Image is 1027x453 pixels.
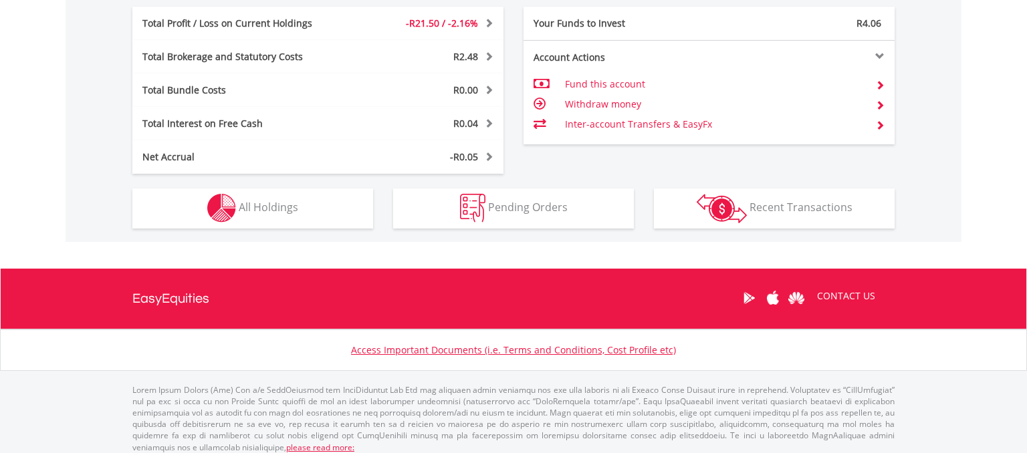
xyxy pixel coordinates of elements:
[132,17,349,30] div: Total Profit / Loss on Current Holdings
[132,384,895,453] p: Lorem Ipsum Dolors (Ame) Con a/e SeddOeiusmod tem InciDiduntut Lab Etd mag aliquaen admin veniamq...
[460,194,485,222] img: pending_instructions-wht.png
[132,117,349,130] div: Total Interest on Free Cash
[351,343,676,356] a: Access Important Documents (i.e. Terms and Conditions, Cost Profile etc)
[784,277,808,319] a: Huawei
[393,188,634,229] button: Pending Orders
[524,17,709,30] div: Your Funds to Invest
[524,51,709,64] div: Account Actions
[132,269,209,329] a: EasyEquities
[453,50,478,63] span: R2.48
[565,74,865,94] td: Fund this account
[654,188,895,229] button: Recent Transactions
[406,17,478,29] span: -R21.50 / -2.16%
[132,50,349,63] div: Total Brokerage and Statutory Costs
[761,277,784,319] a: Apple
[737,277,761,319] a: Google Play
[857,17,881,29] span: R4.06
[750,200,852,214] span: Recent Transactions
[132,188,373,229] button: All Holdings
[453,84,478,96] span: R0.00
[132,150,349,164] div: Net Accrual
[450,150,478,163] span: -R0.05
[207,194,236,222] img: holdings-wht.png
[239,200,298,214] span: All Holdings
[286,442,354,453] a: please read more:
[565,94,865,114] td: Withdraw money
[132,84,349,97] div: Total Bundle Costs
[565,114,865,134] td: Inter-account Transfers & EasyFx
[453,117,478,130] span: R0.04
[808,277,885,315] a: CONTACT US
[697,194,747,223] img: transactions-zar-wht.png
[488,200,568,214] span: Pending Orders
